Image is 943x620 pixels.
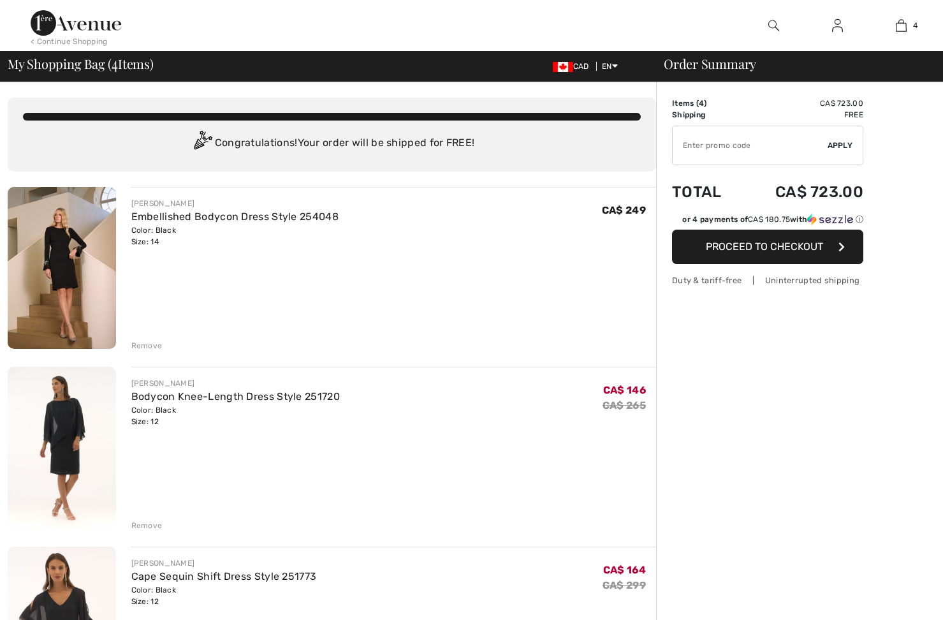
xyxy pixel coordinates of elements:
[706,240,823,253] span: Proceed to Checkout
[131,390,340,402] a: Bodycon Knee-Length Dress Style 251720
[553,62,594,71] span: CAD
[896,18,907,33] img: My Bag
[8,367,116,529] img: Bodycon Knee-Length Dress Style 251720
[822,18,853,34] a: Sign In
[748,215,790,224] span: CA$ 180.75
[603,579,646,591] s: CA$ 299
[832,18,843,33] img: My Info
[31,36,108,47] div: < Continue Shopping
[8,57,154,70] span: My Shopping Bag ( Items)
[673,126,828,165] input: Promo code
[602,62,618,71] span: EN
[603,564,646,576] span: CA$ 164
[741,170,863,214] td: CA$ 723.00
[603,384,646,396] span: CA$ 146
[131,404,340,427] div: Color: Black Size: 12
[131,378,340,389] div: [PERSON_NAME]
[828,140,853,151] span: Apply
[131,340,163,351] div: Remove
[741,98,863,109] td: CA$ 723.00
[603,399,646,411] s: CA$ 265
[768,18,779,33] img: search the website
[672,170,741,214] td: Total
[553,62,573,72] img: Canadian Dollar
[131,584,317,607] div: Color: Black Size: 12
[131,520,163,531] div: Remove
[189,131,215,156] img: Congratulation2.svg
[682,214,863,225] div: or 4 payments of with
[602,204,646,216] span: CA$ 249
[672,230,863,264] button: Proceed to Checkout
[672,98,741,109] td: Items ( )
[131,225,339,247] div: Color: Black Size: 14
[807,214,853,225] img: Sezzle
[112,54,118,71] span: 4
[8,187,116,349] img: Embellished Bodycon Dress Style 254048
[672,274,863,286] div: Duty & tariff-free | Uninterrupted shipping
[672,109,741,121] td: Shipping
[131,557,317,569] div: [PERSON_NAME]
[913,20,917,31] span: 4
[672,214,863,230] div: or 4 payments ofCA$ 180.75withSezzle Click to learn more about Sezzle
[131,198,339,209] div: [PERSON_NAME]
[741,109,863,121] td: Free
[131,570,317,582] a: Cape Sequin Shift Dress Style 251773
[31,10,121,36] img: 1ère Avenue
[648,57,935,70] div: Order Summary
[131,210,339,223] a: Embellished Bodycon Dress Style 254048
[699,99,704,108] span: 4
[23,131,641,156] div: Congratulations! Your order will be shipped for FREE!
[870,18,932,33] a: 4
